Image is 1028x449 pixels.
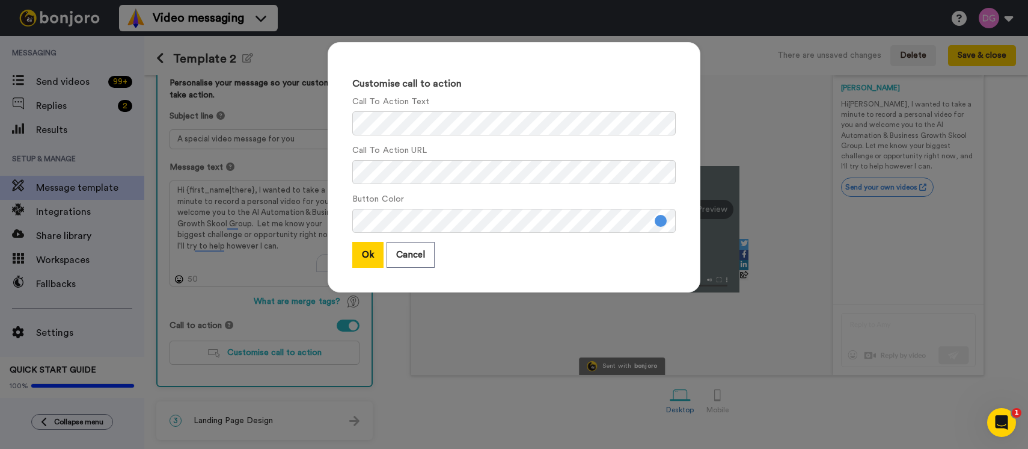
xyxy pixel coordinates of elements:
[352,96,430,108] label: Call To Action Text
[352,79,676,90] h3: Customise call to action
[387,242,435,268] button: Cancel
[352,242,384,268] button: Ok
[352,144,427,157] label: Call To Action URL
[352,193,404,206] label: Button Color
[987,408,1016,437] iframe: Intercom live chat
[1012,408,1021,418] span: 1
